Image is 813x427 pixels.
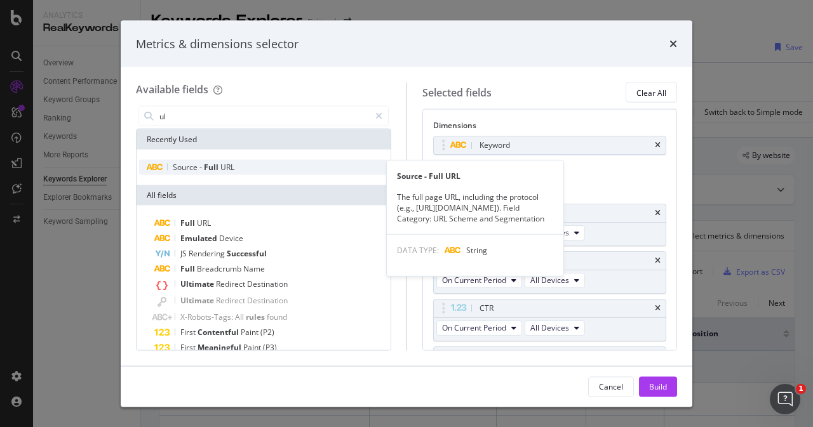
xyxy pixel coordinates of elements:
[599,381,623,391] div: Cancel
[204,162,220,173] span: Full
[180,279,216,289] span: Ultimate
[137,129,391,150] div: Recently Used
[243,263,265,274] span: Name
[770,384,800,414] iframe: Intercom live chat
[180,233,219,244] span: Emulated
[397,245,439,256] span: DATA TYPE:
[189,248,227,259] span: Rendering
[649,381,667,391] div: Build
[655,141,661,149] div: times
[247,295,288,306] span: Destination
[235,312,246,322] span: All
[246,312,267,322] span: rules
[387,191,563,223] div: The full page URL, including the protocol (e.g., [URL][DOMAIN_NAME]). Field Category: URL Scheme ...
[422,85,492,100] div: Selected fields
[530,322,569,333] span: All Devices
[241,327,260,338] span: Paint
[197,263,243,274] span: Breadcrumb
[466,245,487,256] span: String
[636,87,666,98] div: Clear All
[180,327,198,338] span: First
[796,384,806,394] span: 1
[180,295,216,306] span: Ultimate
[433,136,667,155] div: Keywordtimes
[260,327,274,338] span: (P2)
[433,298,667,341] div: CTRtimesOn Current PeriodAll Devices
[121,20,692,407] div: modal
[480,139,510,152] div: Keyword
[243,342,263,353] span: Paint
[198,342,243,353] span: Meaningful
[480,301,494,314] div: CTR
[655,304,661,312] div: times
[525,320,585,335] button: All Devices
[180,248,189,259] span: JS
[480,349,525,362] div: Avg. Position
[442,322,506,333] span: On Current Period
[436,320,522,335] button: On Current Period
[433,346,667,388] div: Avg. Positiontimes
[525,272,585,287] button: All Devices
[136,82,208,96] div: Available fields
[216,295,247,306] span: Redirect
[158,107,370,126] input: Search by field name
[198,327,241,338] span: Contentful
[180,342,198,353] span: First
[588,376,634,397] button: Cancel
[387,170,563,181] div: Source - Full URL
[655,256,661,264] div: times
[626,82,677,103] button: Clear All
[639,376,677,397] button: Build
[442,275,506,286] span: On Current Period
[433,120,667,136] div: Dimensions
[136,36,299,52] div: Metrics & dimensions selector
[216,279,247,289] span: Redirect
[199,162,204,173] span: -
[173,162,199,173] span: Source
[530,275,569,286] span: All Devices
[220,162,234,173] span: URL
[227,248,267,259] span: Successful
[180,312,235,322] span: X-Robots-Tags:
[263,342,277,353] span: (P3)
[197,218,211,228] span: URL
[180,218,197,228] span: Full
[267,312,287,322] span: found
[655,209,661,216] div: times
[180,263,197,274] span: Full
[137,185,391,206] div: All fields
[669,36,677,52] div: times
[436,272,522,287] button: On Current Period
[247,279,288,289] span: Destination
[219,233,243,244] span: Device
